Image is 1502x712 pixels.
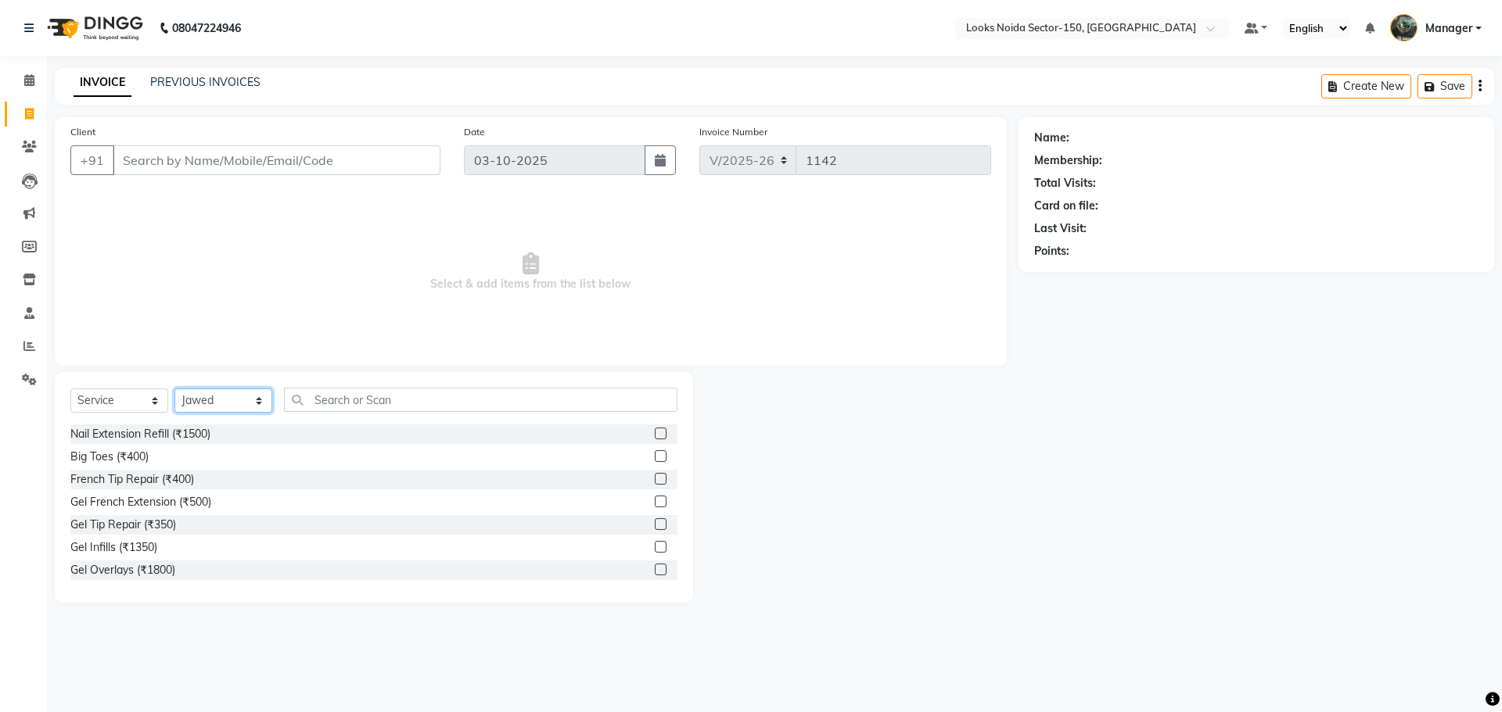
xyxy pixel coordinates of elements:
[70,125,95,139] label: Client
[70,471,194,488] div: French Tip Repair (₹400)
[40,6,147,50] img: logo
[1418,74,1472,98] button: Save
[70,194,991,350] span: Select & add items from the list below
[113,145,440,175] input: Search by Name/Mobile/Email/Code
[1034,152,1102,169] div: Membership:
[1425,20,1472,37] span: Manager
[150,75,261,89] a: PREVIOUS INVOICES
[1034,198,1098,214] div: Card on file:
[464,125,485,139] label: Date
[70,539,157,556] div: Gel Infills (₹1350)
[284,388,677,412] input: Search or Scan
[70,449,149,465] div: Big Toes (₹400)
[1321,74,1411,98] button: Create New
[1034,175,1096,191] div: Total Visits:
[70,426,210,442] div: Nail Extension Refill (₹1500)
[699,125,767,139] label: Invoice Number
[70,562,175,578] div: Gel Overlays (₹1800)
[70,517,176,533] div: Gel Tip Repair (₹350)
[1034,243,1069,259] div: Points:
[74,69,131,97] a: INVOICE
[1034,220,1087,237] div: Last Visit:
[1390,14,1418,41] img: Manager
[70,145,114,175] button: +91
[1034,130,1069,146] div: Name:
[70,494,211,510] div: Gel French Extension (₹500)
[172,6,241,50] b: 08047224946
